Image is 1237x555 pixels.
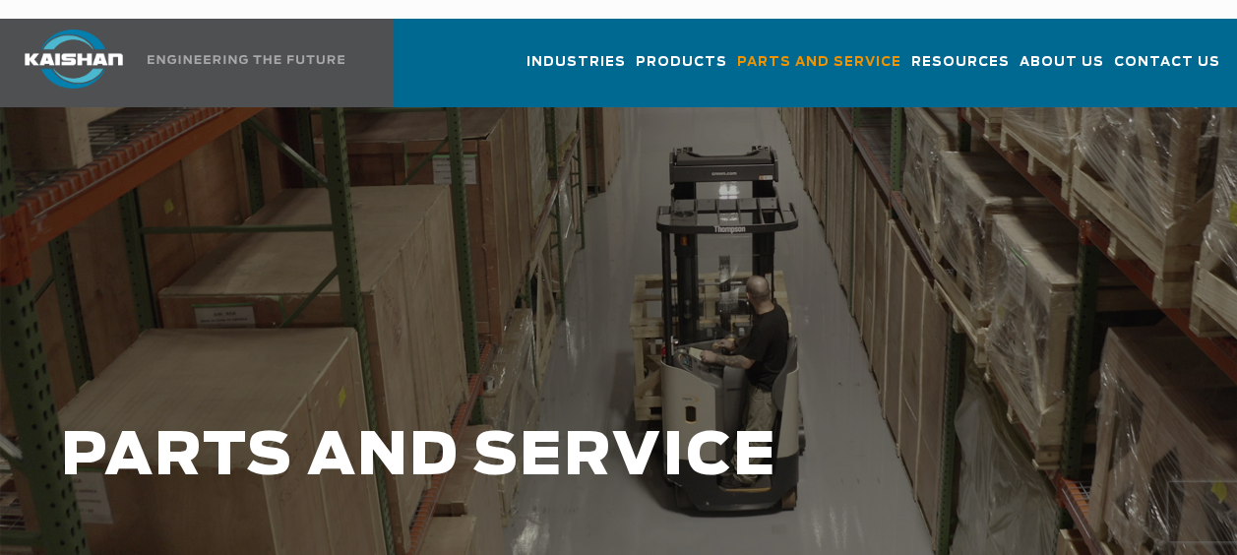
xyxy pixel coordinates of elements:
span: Contact Us [1114,51,1220,74]
span: Products [636,51,727,74]
a: Resources [911,36,1010,103]
img: Engineering the future [148,55,344,64]
a: Parts and Service [737,36,901,103]
span: Parts and Service [737,51,901,74]
span: About Us [1020,51,1104,74]
span: Industries [526,51,626,74]
h1: PARTS AND SERVICE [61,424,986,490]
a: Industries [526,36,626,103]
a: About Us [1020,36,1104,103]
a: Products [636,36,727,103]
span: Resources [911,51,1010,74]
a: Contact Us [1114,36,1220,103]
